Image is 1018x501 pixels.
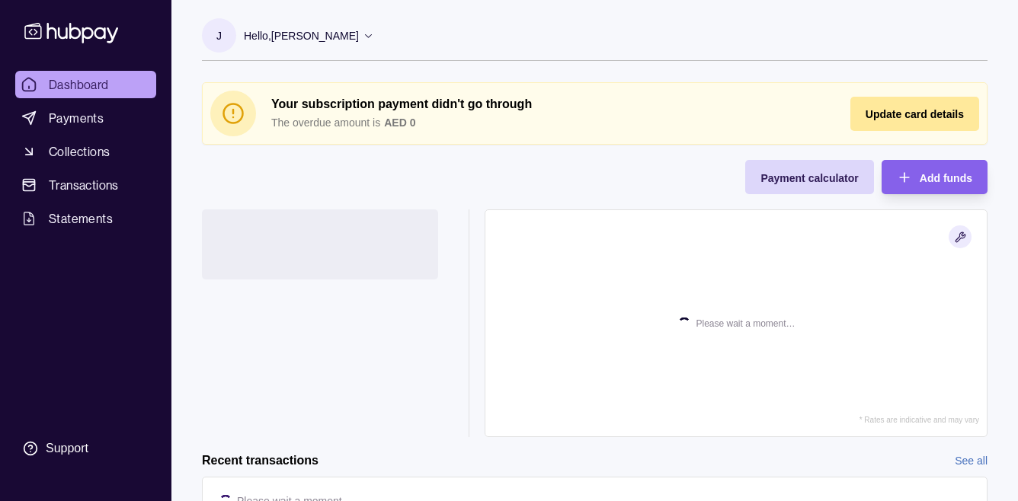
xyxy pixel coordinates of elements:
[760,172,858,184] span: Payment calculator
[696,315,795,332] p: Please wait a moment…
[49,209,113,228] span: Statements
[15,71,156,98] a: Dashboard
[202,452,319,469] h2: Recent transactions
[46,440,88,457] div: Support
[271,114,380,131] p: The overdue amount is
[920,172,972,184] span: Add funds
[15,205,156,232] a: Statements
[15,432,156,464] a: Support
[15,138,156,165] a: Collections
[49,142,110,161] span: Collections
[15,104,156,132] a: Payments
[49,176,119,194] span: Transactions
[15,171,156,199] a: Transactions
[271,96,820,113] h2: Your subscription payment didn't go through
[49,75,109,94] span: Dashboard
[49,109,104,127] span: Payments
[866,108,964,120] span: Update card details
[955,452,988,469] a: See all
[216,27,222,44] p: J
[745,160,873,194] button: Payment calculator
[882,160,988,194] button: Add funds
[244,27,359,44] p: Hello, [PERSON_NAME]
[860,416,979,424] p: * Rates are indicative and may vary
[384,114,415,131] p: AED 0
[850,97,979,131] button: Update card details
